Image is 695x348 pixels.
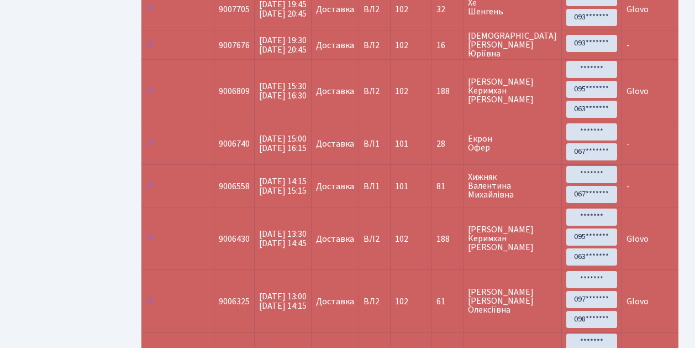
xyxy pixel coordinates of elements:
span: Доставка [316,41,354,50]
span: Glovo [626,3,649,15]
span: 61 [436,297,459,306]
span: ВЛ2 [364,87,386,96]
span: [DATE] 19:30 [DATE] 20:45 [259,34,307,56]
span: 102 [395,3,408,15]
span: ВЛ1 [364,182,386,191]
span: ВЛ2 [364,297,386,306]
span: Доставка [316,297,354,306]
span: 102 [395,295,408,308]
span: 9006558 [219,180,250,193]
span: 102 [395,233,408,245]
span: Glovo [626,85,649,97]
span: 102 [395,85,408,97]
span: [DEMOGRAPHIC_DATA] [PERSON_NAME] Юріївна [468,32,557,58]
span: Доставка [316,5,354,14]
span: 9006325 [219,295,250,308]
span: [DATE] 15:30 [DATE] 16:30 [259,80,307,102]
span: - [626,39,630,51]
span: - [626,180,630,193]
span: 9006809 [219,85,250,97]
span: [PERSON_NAME] [PERSON_NAME] Олексіївна [468,288,557,314]
span: [DATE] 13:30 [DATE] 14:45 [259,228,307,250]
span: 16 [436,41,459,50]
span: Доставка [316,182,354,191]
span: 102 [395,39,408,51]
span: 9007676 [219,39,250,51]
span: Доставка [316,235,354,243]
span: ВЛ2 [364,41,386,50]
span: 101 [395,138,408,150]
span: ВЛ2 [364,235,386,243]
span: Доставка [316,87,354,96]
span: [DATE] 13:00 [DATE] 14:15 [259,290,307,312]
span: Хижняк Валентина Михайлівна [468,173,557,199]
span: ВЛ2 [364,5,386,14]
span: Екрон Офер [468,134,557,152]
span: 9007705 [219,3,250,15]
span: ВЛ1 [364,139,386,148]
span: Доставка [316,139,354,148]
span: 28 [436,139,459,148]
span: 188 [436,235,459,243]
span: [PERSON_NAME] Керимхан [PERSON_NAME] [468,77,557,104]
span: [DATE] 15:00 [DATE] 16:15 [259,133,307,154]
span: 9006430 [219,233,250,245]
span: 188 [436,87,459,96]
span: - [626,138,630,150]
span: [DATE] 14:15 [DATE] 15:15 [259,175,307,197]
span: [PERSON_NAME] Керимхан [PERSON_NAME] [468,225,557,252]
span: 32 [436,5,459,14]
span: Glovo [626,233,649,245]
span: 81 [436,182,459,191]
span: Glovo [626,295,649,308]
span: 101 [395,180,408,193]
span: 9006740 [219,138,250,150]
